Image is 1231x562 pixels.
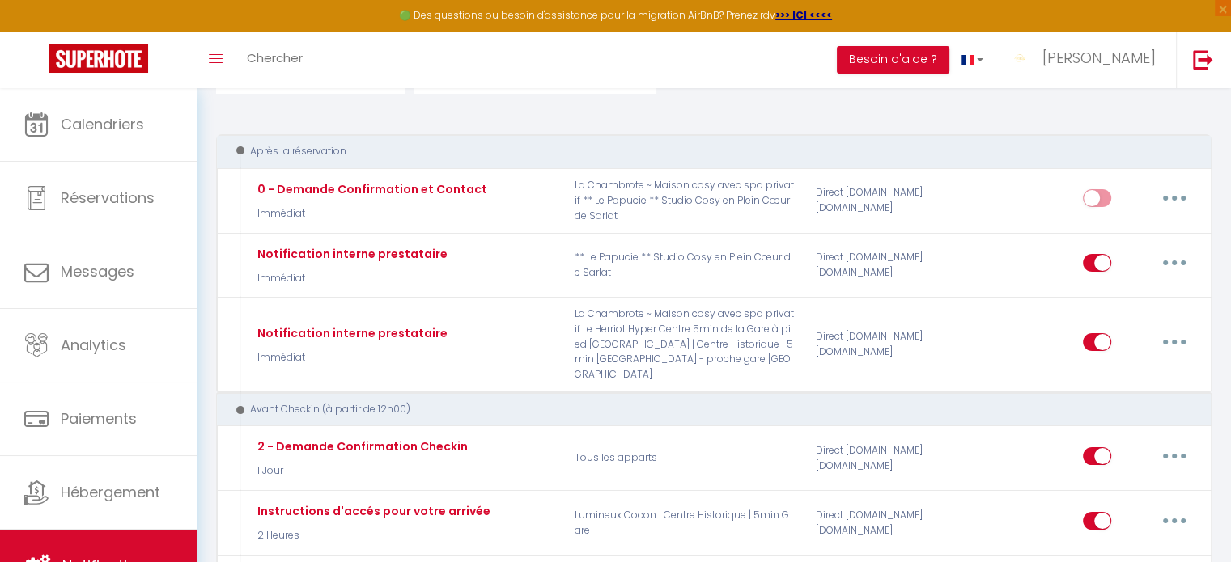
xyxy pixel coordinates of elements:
[231,402,1178,417] div: Avant Checkin (à partir de 12h00)
[775,8,832,22] a: >>> ICI <<<<
[805,242,966,289] div: Direct [DOMAIN_NAME] [DOMAIN_NAME]
[253,350,448,366] p: Immédiat
[1042,48,1156,68] span: [PERSON_NAME]
[231,144,1178,159] div: Après la réservation
[1008,46,1032,70] img: ...
[253,528,490,543] p: 2 Heures
[61,482,160,502] span: Hébergement
[564,435,805,482] p: Tous les apparts
[253,502,490,520] div: Instructions d'accés pour votre arrivée
[805,306,966,382] div: Direct [DOMAIN_NAME] [DOMAIN_NAME]
[805,500,966,547] div: Direct [DOMAIN_NAME] [DOMAIN_NAME]
[61,188,155,208] span: Réservations
[805,177,966,224] div: Direct [DOMAIN_NAME] [DOMAIN_NAME]
[805,435,966,482] div: Direct [DOMAIN_NAME] [DOMAIN_NAME]
[253,437,468,455] div: 2 - Demande Confirmation Checkin
[49,44,148,73] img: Super Booking
[253,245,448,263] div: Notification interne prestataire
[995,32,1176,88] a: ... [PERSON_NAME]
[837,46,949,74] button: Besoin d'aide ?
[253,271,448,286] p: Immédiat
[61,335,126,355] span: Analytics
[564,500,805,547] p: Lumineux Cocon | Centre Historique | 5min Gare
[564,177,805,224] p: La Chambrote ~ Maison cosy avec spa privatif ** Le Papucie ** Studio Cosy en Plein Cœur de Sarlat
[247,49,303,66] span: Chercher
[253,180,487,198] div: 0 - Demande Confirmation et Contact
[564,306,805,382] p: La Chambrote ~ Maison cosy avec spa privatif Le Herriot Hyper Centre 5min de la Gare à pied [GEOG...
[61,114,144,134] span: Calendriers
[564,242,805,289] p: ** Le Papucie ** Studio Cosy en Plein Cœur de Sarlat
[253,324,448,342] div: Notification interne prestataire
[253,206,487,222] p: Immédiat
[253,463,468,479] p: 1 Jour
[61,261,134,281] span: Messages
[235,32,315,88] a: Chercher
[1193,49,1213,70] img: logout
[61,408,137,429] span: Paiements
